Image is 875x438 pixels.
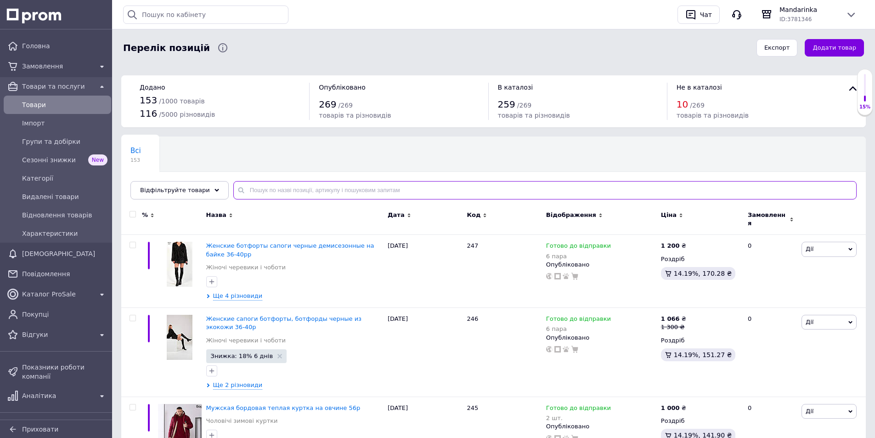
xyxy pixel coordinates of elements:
[22,192,107,201] span: Видалені товари
[206,404,361,411] a: Мужская бордовая теплая куртка на овчине 56р
[22,363,107,381] span: Показники роботи компанії
[22,249,107,258] span: [DEMOGRAPHIC_DATA]
[130,157,141,164] span: 153
[742,235,799,308] div: 0
[22,62,93,71] span: Замовлення
[159,97,204,105] span: / 1000 товарів
[498,99,515,110] span: 259
[698,8,714,22] div: Чат
[206,211,226,219] span: Назва
[123,41,210,55] span: Перелік позицій
[22,119,107,128] span: Імпорт
[806,408,813,415] span: Дії
[546,334,656,342] div: Опубліковано
[661,315,680,322] b: 1 066
[319,112,391,119] span: товарів та різновидів
[674,351,732,358] span: 14.19%, 151.27 ₴
[677,99,688,110] span: 10
[858,104,872,110] div: 15%
[22,310,107,319] span: Покупці
[546,422,656,431] div: Опубліковано
[546,325,611,332] div: 6 пара
[661,242,680,249] b: 1 200
[22,210,107,220] span: Відновлення товарів
[339,102,353,109] span: / 269
[661,336,740,345] div: Роздріб
[206,242,374,257] a: Женские ботфорты сапоги черные демисезонные на байке 36-40рр
[546,415,611,421] div: 2 шт.
[779,5,838,14] span: Mandarinka
[661,315,686,323] div: ₴
[467,404,478,411] span: 245
[206,336,286,345] a: Жіночі черевики і чоботи
[467,211,480,219] span: Код
[213,292,263,301] span: Ще 4 різновиди
[546,315,611,325] span: Готово до відправки
[546,253,611,260] div: 6 пара
[140,95,157,106] span: 153
[22,391,93,400] span: Аналітика
[385,235,464,308] div: [DATE]
[806,319,813,325] span: Дії
[140,84,165,91] span: Додано
[167,315,192,360] img: Женские сапоги ботфорты, ботфорды черные из экокожи 36-40р
[748,211,787,228] span: Замовлення
[167,242,192,287] img: Женские ботфорты сапоги черные демисезонные на байке 36-40рр
[22,174,107,183] span: Категорії
[779,16,812,23] span: ID: 3781346
[388,211,405,219] span: Дата
[806,245,813,252] span: Дії
[22,330,93,339] span: Відгуки
[546,211,596,219] span: Відображення
[206,417,278,425] a: Чоловічі зимові куртки
[22,269,107,279] span: Повідомлення
[123,6,288,24] input: Пошук по кабінету
[805,39,864,57] button: Додати товар
[22,155,85,165] span: Сезонні знижки
[742,308,799,397] div: 0
[130,147,141,155] span: Всі
[674,270,732,277] span: 14.19%, 170.28 ₴
[690,102,704,109] span: / 269
[22,426,58,433] span: Приховати
[22,100,107,109] span: Товари
[661,404,686,412] div: ₴
[661,323,686,331] div: 1 300 ₴
[661,255,740,263] div: Роздріб
[546,261,656,269] div: Опубліковано
[206,315,361,330] a: Женские сапоги ботфорты, ботфорды черные из экокожи 36-40р
[233,181,857,199] input: Пошук по назві позиції, артикулу і пошуковим запитам
[159,111,215,118] span: / 5000 різновидів
[661,404,680,411] b: 1 000
[756,39,798,57] button: Експорт
[206,263,286,272] a: Жіночі черевики і чоботи
[319,84,366,91] span: Опубліковано
[498,84,533,91] span: В каталозі
[546,242,611,252] span: Готово до відправки
[213,381,263,390] span: Ще 2 різновиди
[211,353,273,359] span: Знижка: 18% 6 днів
[22,229,107,238] span: Характеристики
[22,41,107,51] span: Головна
[140,108,157,119] span: 116
[661,242,686,250] div: ₴
[140,187,210,193] span: Відфільтруйте товари
[661,211,677,219] span: Ціна
[319,99,336,110] span: 269
[385,308,464,397] div: [DATE]
[661,417,740,425] div: Роздріб
[22,137,107,146] span: Групи та добірки
[22,82,93,91] span: Товари та послуги
[677,112,749,119] span: товарів та різновидів
[88,154,107,165] span: New
[142,211,148,219] span: %
[467,242,478,249] span: 247
[498,112,570,119] span: товарів та різновидів
[517,102,531,109] span: / 269
[22,290,93,299] span: Каталог ProSale
[546,404,611,414] span: Готово до відправки
[677,84,722,91] span: Не в каталозі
